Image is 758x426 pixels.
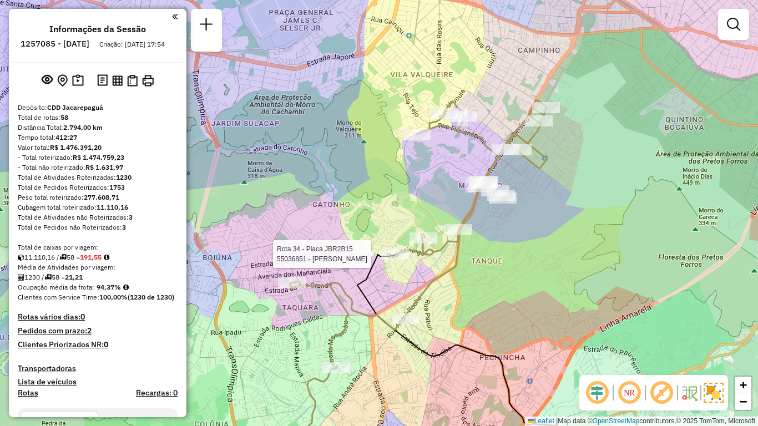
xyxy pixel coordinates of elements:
[18,388,38,398] a: Rotas
[584,379,610,406] span: Ocultar deslocamento
[18,340,178,349] h4: Clientes Priorizados NR:
[528,417,554,425] a: Leaflet
[39,72,55,89] button: Exibir sessão original
[18,123,178,133] div: Distância Total:
[616,379,643,406] span: Ocultar NR
[95,39,169,49] div: Criação: [DATE] 17:54
[136,388,178,398] h4: Recargas: 0
[99,293,128,301] strong: 100,00%
[85,163,123,171] strong: R$ 1.631,97
[116,173,132,181] strong: 1230
[59,254,67,261] i: Total de rotas
[195,13,218,38] a: Nova sessão e pesquisa
[172,10,178,23] a: Clique aqui para minimizar o painel
[80,312,85,322] strong: 0
[49,24,146,34] h4: Informações da Sessão
[18,153,178,163] div: - Total roteirizado:
[50,143,102,151] strong: R$ 1.476.391,20
[18,274,24,281] i: Total de Atividades
[18,163,178,173] div: - Total não roteirizado:
[60,113,68,121] strong: 58
[18,283,94,291] span: Ocupação média da frota:
[18,364,178,373] h4: Transportadoras
[95,72,110,89] button: Logs desbloquear sessão
[704,383,724,403] img: Exibir/Ocultar setores
[18,212,178,222] div: Total de Atividades não Roteirizadas:
[97,203,128,211] strong: 11.110,16
[55,72,70,89] button: Centralizar mapa no depósito ou ponto de apoio
[104,254,109,261] i: Meta Caixas/viagem: 222,00 Diferença: -30,45
[735,377,751,393] a: Zoom in
[63,123,103,131] strong: 2.794,00 km
[18,312,178,322] h4: Rotas vários dias:
[18,113,178,123] div: Total de rotas:
[129,213,133,221] strong: 3
[140,73,156,89] button: Imprimir Rotas
[740,394,747,408] span: −
[18,173,178,182] div: Total de Atividades Roteirizadas:
[593,417,640,425] a: OpenStreetMap
[18,293,99,301] span: Clientes com Service Time:
[18,222,178,232] div: Total de Pedidos não Roteirizados:
[104,339,108,349] strong: 0
[680,384,698,402] img: Fluxo de ruas
[44,274,52,281] i: Total de rotas
[123,284,129,291] em: Média calculada utilizando a maior ocupação (%Peso ou %Cubagem) de cada rota da sessão. Rotas cro...
[47,103,103,111] strong: CDD Jacarepaguá
[18,143,178,153] div: Valor total:
[21,39,89,49] h6: 1257085 - [DATE]
[722,13,745,35] a: Exibir filtros
[18,377,178,387] h4: Lista de veículos
[65,273,83,281] strong: 21,21
[18,192,178,202] div: Peso total roteirizado:
[18,254,24,261] i: Cubagem total roteirizado
[73,153,124,161] strong: R$ 1.474.759,23
[525,417,758,426] div: Map data © contributors,© 2025 TomTom, Microsoft
[109,183,125,191] strong: 1753
[18,252,178,262] div: 11.110,16 / 58 =
[18,272,178,282] div: 1230 / 58 =
[87,326,92,336] strong: 2
[648,379,675,406] span: Exibir rótulo
[110,73,125,88] button: Visualizar relatório de Roteirização
[80,253,102,261] strong: 191,55
[18,326,92,336] h4: Pedidos com prazo:
[18,133,178,143] div: Tempo total:
[18,242,178,252] div: Total de caixas por viagem:
[122,223,126,231] strong: 3
[128,293,174,301] strong: (1230 de 1230)
[735,393,751,410] a: Zoom out
[84,193,119,201] strong: 277.608,71
[18,262,178,272] div: Média de Atividades por viagem:
[125,73,140,89] button: Visualizar Romaneio
[556,417,558,425] span: |
[55,133,77,141] strong: 412:27
[70,72,86,89] button: Painel de Sugestão
[740,378,747,392] span: +
[18,103,178,113] div: Depósito:
[18,202,178,212] div: Cubagem total roteirizado:
[18,182,178,192] div: Total de Pedidos Roteirizados:
[97,283,121,291] strong: 94,37%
